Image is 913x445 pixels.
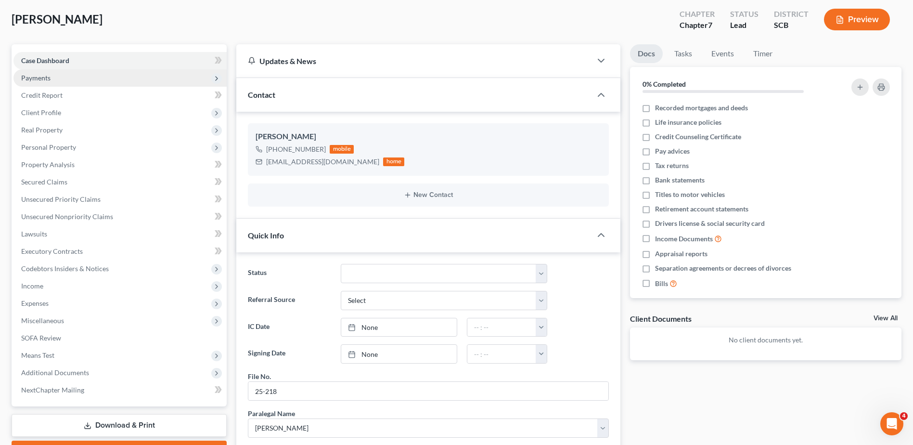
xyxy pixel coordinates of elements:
input: -- : -- [467,318,536,337]
a: SOFA Review [13,329,227,347]
span: Additional Documents [21,368,89,377]
span: Secured Claims [21,178,67,186]
a: None [341,345,457,363]
a: Case Dashboard [13,52,227,69]
span: Bills [655,279,668,288]
a: Events [704,44,742,63]
iframe: Intercom live chat [880,412,903,435]
span: Appraisal reports [655,249,707,259]
a: Download & Print [12,414,227,437]
div: [PHONE_NUMBER] [266,144,326,154]
input: -- [248,382,608,400]
label: Signing Date [243,344,335,364]
span: Real Property [21,126,63,134]
span: Credit Counseling Certificate [655,132,741,142]
a: Timer [746,44,780,63]
span: Drivers license & social security card [655,219,765,228]
div: District [774,9,809,20]
div: Lead [730,20,759,31]
a: Property Analysis [13,156,227,173]
span: Life insurance policies [655,118,721,127]
div: [PERSON_NAME] [256,131,601,143]
span: Lawsuits [21,230,47,238]
div: Updates & News [248,56,580,66]
span: Case Dashboard [21,56,69,65]
span: Expenses [21,299,49,307]
a: View All [874,315,898,322]
div: Status [730,9,759,20]
label: Status [243,264,335,283]
div: Chapter [680,9,715,20]
span: [PERSON_NAME] [12,12,103,26]
label: Referral Source [243,291,335,310]
label: IC Date [243,318,335,337]
div: File No. [248,371,271,381]
a: None [341,318,457,337]
span: SOFA Review [21,334,61,342]
span: Bank statements [655,175,705,185]
span: Separation agreements or decrees of divorces [655,263,791,273]
div: SCB [774,20,809,31]
span: Payments [21,74,51,82]
a: NextChapter Mailing [13,381,227,399]
span: Recorded mortgages and deeds [655,103,748,113]
a: Secured Claims [13,173,227,191]
a: Executory Contracts [13,243,227,260]
a: Docs [630,44,663,63]
span: Miscellaneous [21,316,64,325]
a: Lawsuits [13,225,227,243]
button: Preview [824,9,890,30]
a: Unsecured Priority Claims [13,191,227,208]
span: 4 [900,412,908,420]
span: Pay advices [655,146,690,156]
span: Property Analysis [21,160,75,169]
span: Contact [248,90,275,99]
span: NextChapter Mailing [21,386,84,394]
a: Tasks [667,44,700,63]
span: Income [21,282,43,290]
a: Unsecured Nonpriority Claims [13,208,227,225]
strong: 0% Completed [643,80,686,88]
span: Titles to motor vehicles [655,190,725,199]
div: [EMAIL_ADDRESS][DOMAIN_NAME] [266,157,379,167]
span: Executory Contracts [21,247,83,255]
div: Paralegal Name [248,408,295,419]
span: Tax returns [655,161,689,170]
button: New Contact [256,191,601,199]
span: Means Test [21,351,54,359]
span: Retirement account statements [655,204,748,214]
div: Chapter [680,20,715,31]
div: home [383,157,404,166]
span: Income Documents [655,234,713,244]
a: Credit Report [13,87,227,104]
span: Credit Report [21,91,63,99]
input: -- : -- [467,345,536,363]
p: No client documents yet. [638,335,894,345]
span: 7 [708,20,712,29]
span: Personal Property [21,143,76,151]
span: Unsecured Priority Claims [21,195,101,203]
div: Client Documents [630,314,692,324]
span: Client Profile [21,108,61,117]
div: mobile [330,145,354,154]
span: Unsecured Nonpriority Claims [21,212,113,221]
span: Codebtors Insiders & Notices [21,264,109,273]
span: Quick Info [248,231,284,240]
